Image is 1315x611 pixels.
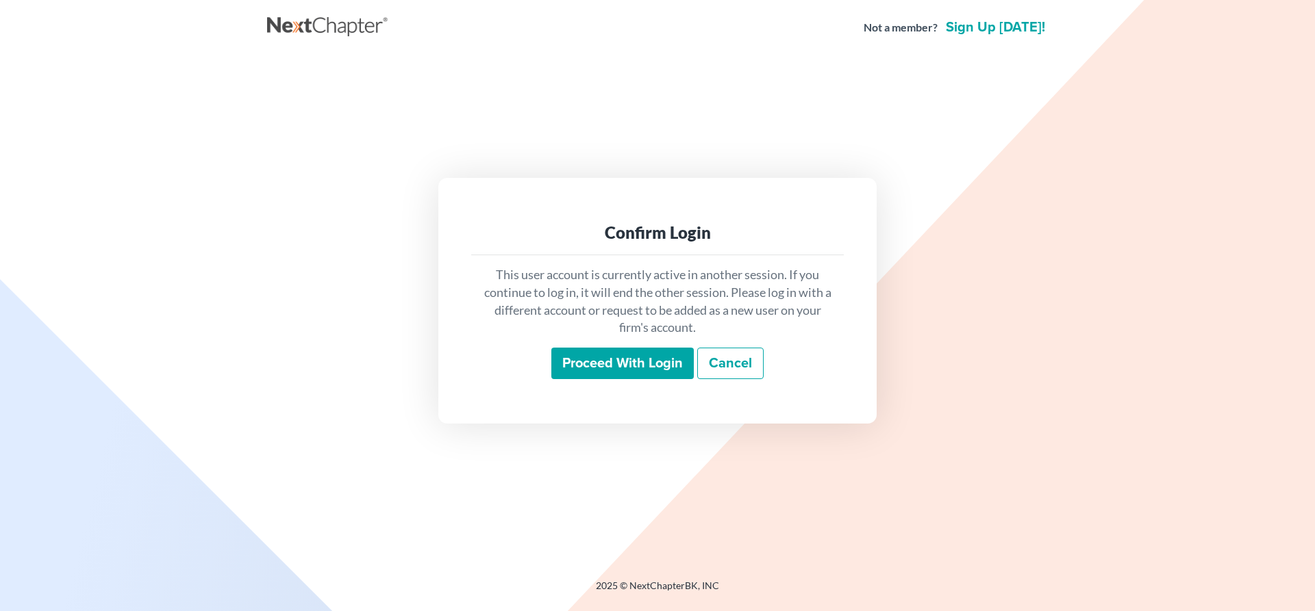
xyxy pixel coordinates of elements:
[943,21,1048,34] a: Sign up [DATE]!
[267,579,1048,603] div: 2025 © NextChapterBK, INC
[551,348,694,379] input: Proceed with login
[864,20,938,36] strong: Not a member?
[482,222,833,244] div: Confirm Login
[697,348,764,379] a: Cancel
[482,266,833,337] p: This user account is currently active in another session. If you continue to log in, it will end ...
